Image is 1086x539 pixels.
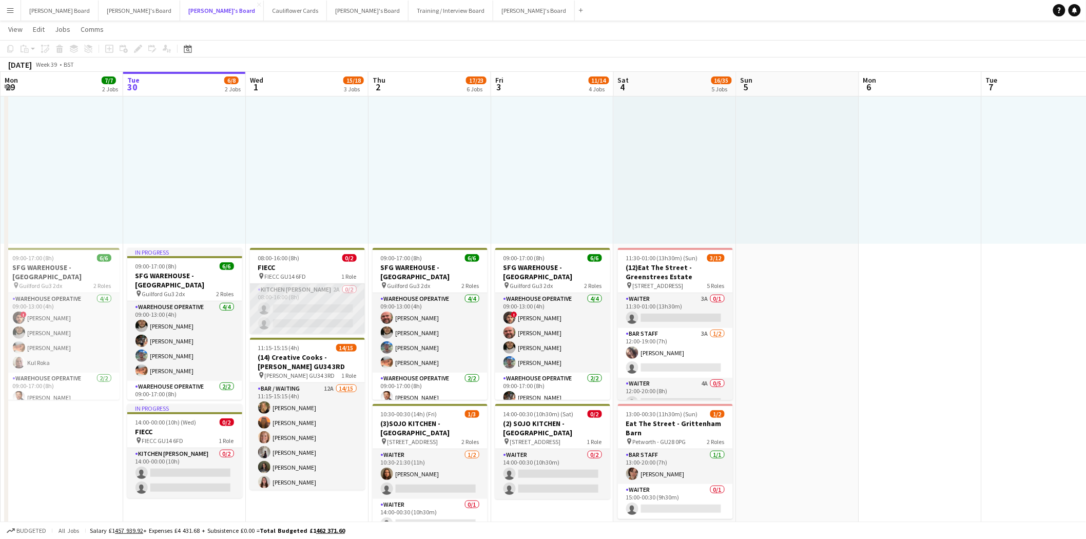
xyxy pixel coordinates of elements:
span: Guilford Gu3 2dx [387,282,431,290]
a: Jobs [51,23,74,36]
app-card-role: Warehouse Operative2/209:00-17:00 (8h)[PERSON_NAME] [5,373,120,422]
div: In progress09:00-17:00 (8h)6/6SFG WAREHOUSE - [GEOGRAPHIC_DATA] Guilford Gu3 2dx2 RolesWarehouse ... [127,248,242,400]
button: [PERSON_NAME] Board [21,1,99,21]
span: 1/2 [710,410,725,418]
span: 29 [3,81,18,93]
span: 14:00-00:00 (10h) (Wed) [135,418,197,426]
h3: (14) Creative Cooks - [PERSON_NAME] GU34 3RD [250,353,365,371]
span: Edit [33,25,45,34]
span: 1 Role [587,438,602,446]
h3: SFG WAREHOUSE - [GEOGRAPHIC_DATA] [127,271,242,290]
span: Fri [495,75,503,85]
span: 6/8 [224,76,239,84]
span: Petworth - GU28 0PG [633,438,686,446]
a: View [4,23,27,36]
h3: (12)Eat The Street -Greenstrees Estate [618,263,733,281]
span: 11/14 [589,76,609,84]
h3: (2) SOJO KITCHEN - [GEOGRAPHIC_DATA] [495,419,610,437]
div: Salary £1 + Expenses £4 431.68 + Subsistence £0.00 = [90,527,345,534]
span: 3 [494,81,503,93]
span: 09:00-17:00 (8h) [381,254,422,262]
span: [PERSON_NAME] GU34 3RD [265,372,335,379]
div: 5 Jobs [712,85,731,93]
span: Guilford Gu3 2dx [510,282,553,290]
span: 1 Role [219,437,234,445]
div: 3 Jobs [344,85,363,93]
span: 1 [248,81,263,93]
span: 2 Roles [462,438,479,446]
span: 09:00-17:00 (8h) [503,254,545,262]
span: 13:00-00:30 (11h30m) (Sun) [626,410,698,418]
span: 7 [984,81,998,93]
span: Guilford Gu3 2dx [142,290,185,298]
app-card-role: Waiter0/114:00-00:30 (10h30m) [373,499,488,534]
button: [PERSON_NAME]'s Board [493,1,575,21]
span: Week 39 [34,61,60,68]
span: 6/6 [465,254,479,262]
span: 7/7 [102,76,116,84]
span: 1 Role [342,273,357,280]
app-job-card: 10:30-00:30 (14h) (Fri)1/3(3)SOJO KITCHEN - [GEOGRAPHIC_DATA] [STREET_ADDRESS]2 RolesWaiter1/210:... [373,404,488,534]
span: 10:30-00:30 (14h) (Fri) [381,410,437,418]
div: 2 Jobs [102,85,118,93]
app-card-role: Kitchen [PERSON_NAME]2A0/208:00-16:00 (8h) [250,284,365,334]
h3: FIECC [127,427,242,436]
span: Total Budgeted £1 [260,527,345,534]
div: 14:00-00:30 (10h30m) (Sat)0/2(2) SOJO KITCHEN - [GEOGRAPHIC_DATA] [STREET_ADDRESS]1 RoleWaiter0/2... [495,404,610,499]
span: Budgeted [16,527,46,534]
span: Thu [373,75,385,85]
span: 14/15 [336,344,357,352]
app-card-role: Warehouse Operative2/209:00-17:00 (8h)[PERSON_NAME] [373,373,488,422]
app-card-role: Warehouse Operative4/409:00-13:00 (4h)[PERSON_NAME][PERSON_NAME][PERSON_NAME][PERSON_NAME] [127,301,242,381]
h3: SFG WAREHOUSE - [GEOGRAPHIC_DATA] [495,263,610,281]
span: 0/2 [588,410,602,418]
span: 2 Roles [217,290,234,298]
div: [DATE] [8,60,32,70]
h3: FIECC [250,263,365,272]
span: 6/6 [588,254,602,262]
button: [PERSON_NAME]'s Board [99,1,180,21]
span: 14:00-00:30 (10h30m) (Sat) [503,410,574,418]
span: 30 [126,81,140,93]
span: 6/6 [220,262,234,270]
tcxspan: Call 462 371.60 via 3CX [316,527,345,534]
app-card-role: Waiter0/214:00-00:30 (10h30m) [495,449,610,499]
app-job-card: 09:00-17:00 (8h)6/6SFG WAREHOUSE - [GEOGRAPHIC_DATA] Guilford Gu3 2dx2 RolesWarehouse Operative4/... [5,248,120,400]
span: Wed [250,75,263,85]
app-card-role: Waiter0/115:00-00:30 (9h30m) [618,484,733,519]
h3: SFG WAREHOUSE - [GEOGRAPHIC_DATA] [5,263,120,281]
app-card-role: Warehouse Operative4/409:00-13:00 (4h)![PERSON_NAME][PERSON_NAME][PERSON_NAME][PERSON_NAME] [495,293,610,373]
span: View [8,25,23,34]
span: FIECC GU14 6FD [265,273,306,280]
tcxspan: Call 457 939.92 via 3CX [115,527,143,534]
div: 11:30-01:00 (13h30m) (Sun)3/12(12)Eat The Street -Greenstrees Estate [STREET_ADDRESS]5 RolesWaite... [618,248,733,400]
span: Tue [127,75,140,85]
span: Comms [81,25,104,34]
h3: SFG WAREHOUSE - [GEOGRAPHIC_DATA] [373,263,488,281]
span: 2 Roles [94,282,111,290]
h3: (3)SOJO KITCHEN - [GEOGRAPHIC_DATA] [373,419,488,437]
span: Mon [863,75,877,85]
span: [STREET_ADDRESS] [633,282,684,290]
app-card-role: BAR STAFF3A1/212:00-19:00 (7h)[PERSON_NAME] [618,328,733,378]
app-card-role: Warehouse Operative4/409:00-13:00 (4h)![PERSON_NAME][PERSON_NAME][PERSON_NAME]Kul Roka [5,293,120,373]
span: 2 Roles [462,282,479,290]
a: Edit [29,23,49,36]
div: 13:00-00:30 (11h30m) (Sun)1/2Eat The Street - Grittenham Barn Petworth - GU28 0PG2 RolesBAR STAFF... [618,404,733,519]
span: Jobs [55,25,70,34]
button: Budgeted [5,525,48,536]
div: 6 Jobs [467,85,486,93]
span: 08:00-16:00 (8h) [258,254,300,262]
span: 0/2 [342,254,357,262]
span: ! [511,312,517,318]
span: 4 [616,81,629,93]
span: 11:15-15:15 (4h) [258,344,300,352]
button: Cauliflower Cards [264,1,327,21]
span: Sun [741,75,753,85]
app-job-card: In progress14:00-00:00 (10h) (Wed)0/2FIECC FIECC GU14 6FD1 RoleKitchen [PERSON_NAME]0/214:00-00:0... [127,404,242,498]
app-job-card: 09:00-17:00 (8h)6/6SFG WAREHOUSE - [GEOGRAPHIC_DATA] Guilford Gu3 2dx2 RolesWarehouse Operative4/... [495,248,610,400]
app-job-card: 08:00-16:00 (8h)0/2FIECC FIECC GU14 6FD1 RoleKitchen [PERSON_NAME]2A0/208:00-16:00 (8h) [250,248,365,334]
